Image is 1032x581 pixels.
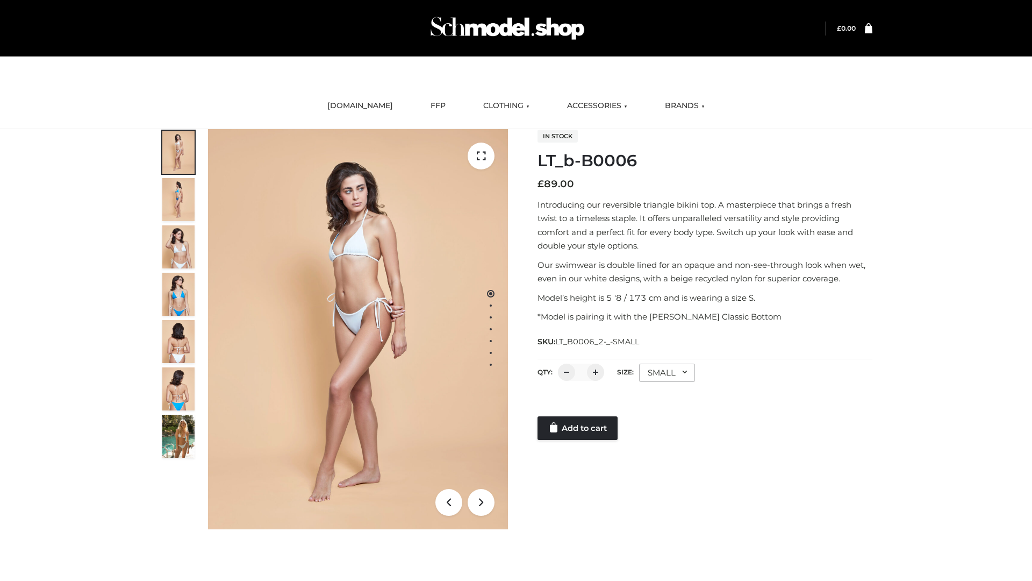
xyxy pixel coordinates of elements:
[427,7,588,49] img: Schmodel Admin 964
[162,225,195,268] img: ArielClassicBikiniTop_CloudNine_AzureSky_OW114ECO_3-scaled.jpg
[537,368,553,376] label: QTY:
[537,335,640,348] span: SKU:
[617,368,634,376] label: Size:
[537,178,544,190] span: £
[162,320,195,363] img: ArielClassicBikiniTop_CloudNine_AzureSky_OW114ECO_7-scaled.jpg
[537,291,872,305] p: Model’s height is 5 ‘8 / 173 cm and is wearing a size S.
[837,24,856,32] bdi: 0.00
[319,94,401,118] a: [DOMAIN_NAME]
[537,310,872,324] p: *Model is pairing it with the [PERSON_NAME] Classic Bottom
[162,367,195,410] img: ArielClassicBikiniTop_CloudNine_AzureSky_OW114ECO_8-scaled.jpg
[639,364,695,382] div: SMALL
[837,24,856,32] a: £0.00
[559,94,635,118] a: ACCESSORIES
[555,337,639,346] span: LT_B0006_2-_-SMALL
[162,131,195,174] img: ArielClassicBikiniTop_CloudNine_AzureSky_OW114ECO_1-scaled.jpg
[537,416,618,440] a: Add to cart
[537,178,574,190] bdi: 89.00
[208,129,508,529] img: ArielClassicBikiniTop_CloudNine_AzureSky_OW114ECO_1
[537,198,872,253] p: Introducing our reversible triangle bikini top. A masterpiece that brings a fresh twist to a time...
[657,94,713,118] a: BRANDS
[537,258,872,286] p: Our swimwear is double lined for an opaque and non-see-through look when wet, even in our white d...
[537,130,578,143] span: In stock
[537,151,872,171] h1: LT_b-B0006
[475,94,537,118] a: CLOTHING
[162,178,195,221] img: ArielClassicBikiniTop_CloudNine_AzureSky_OW114ECO_2-scaled.jpg
[162,273,195,316] img: ArielClassicBikiniTop_CloudNine_AzureSky_OW114ECO_4-scaled.jpg
[162,415,195,458] img: Arieltop_CloudNine_AzureSky2.jpg
[837,24,841,32] span: £
[422,94,454,118] a: FFP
